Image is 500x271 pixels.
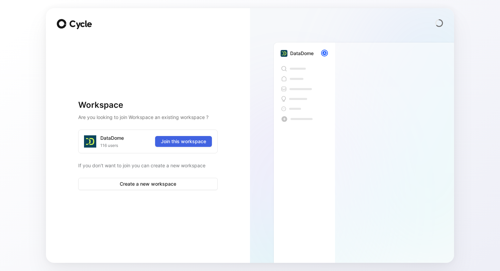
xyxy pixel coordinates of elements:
[100,142,118,149] span: 116 users
[161,137,206,146] span: Join this workspace
[322,50,327,56] div: A
[281,50,287,57] img: 3681c01b-4521-4da1-bb35-4430ec53b48c.jpg
[84,135,96,148] img: logo
[78,100,218,111] h1: Workspace
[78,162,218,170] p: If you don't want to join you can create a new workspace
[78,178,218,190] button: Create a new workspace
[78,113,218,121] h2: Are you looking to join Workspace an existing workspace ?
[100,134,124,142] div: DataDome
[290,49,314,57] div: DataDome
[155,136,212,147] button: Join this workspace
[84,180,212,188] span: Create a new workspace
